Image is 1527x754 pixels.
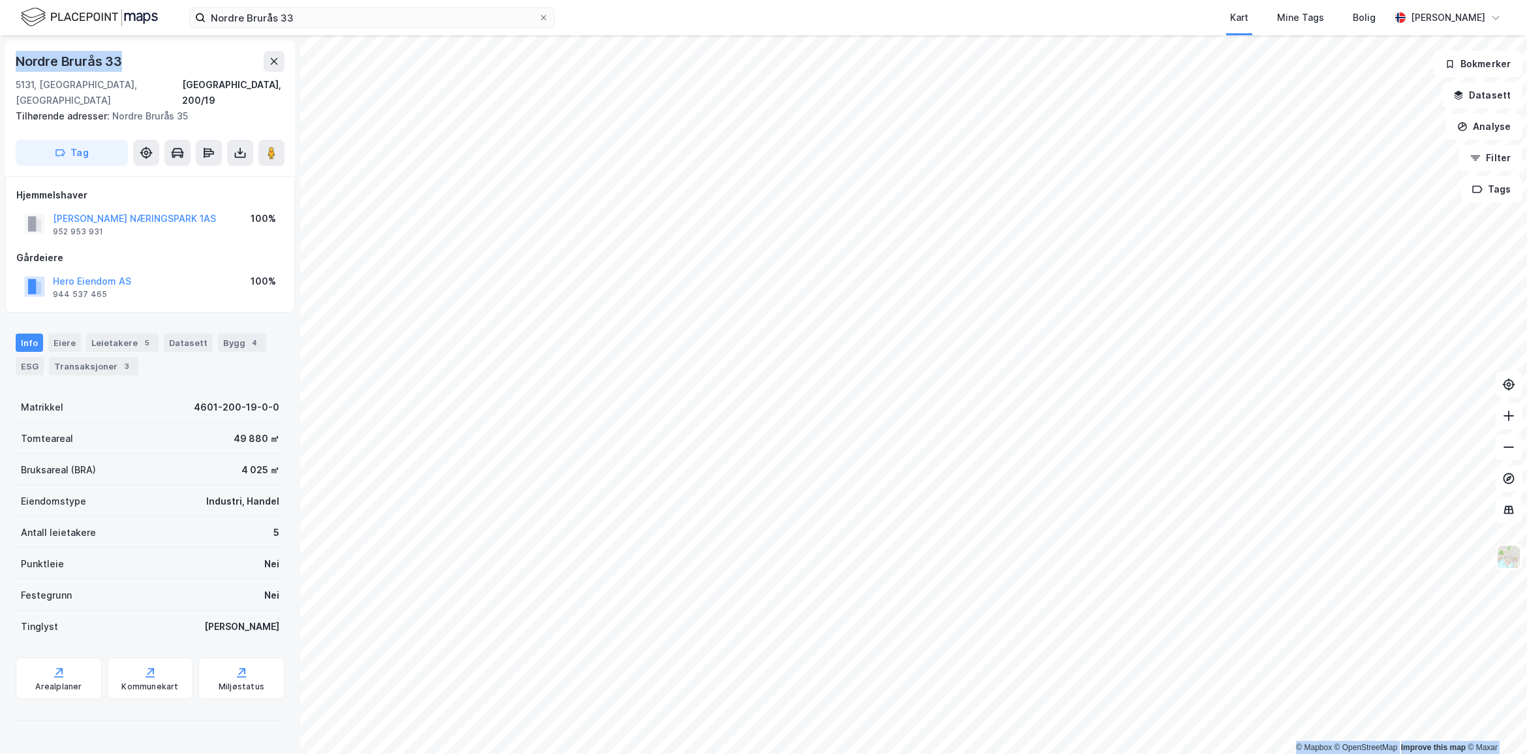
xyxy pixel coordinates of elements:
[1230,10,1248,25] div: Kart
[1334,743,1398,752] a: OpenStreetMap
[35,682,82,692] div: Arealplaner
[16,51,125,72] div: Nordre Brurås 33
[1459,145,1522,171] button: Filter
[21,556,64,572] div: Punktleie
[182,77,285,108] div: [GEOGRAPHIC_DATA], 200/19
[21,400,63,415] div: Matrikkel
[204,619,279,635] div: [PERSON_NAME]
[16,108,274,124] div: Nordre Brurås 35
[21,619,58,635] div: Tinglyst
[16,250,284,266] div: Gårdeiere
[1446,114,1522,140] button: Analyse
[164,334,213,352] div: Datasett
[1434,51,1522,77] button: Bokmerker
[53,289,107,300] div: 944 537 465
[140,336,153,349] div: 5
[1296,743,1332,752] a: Mapbox
[264,556,279,572] div: Nei
[120,360,133,373] div: 3
[219,682,264,692] div: Miljøstatus
[21,431,73,447] div: Tomteareal
[248,336,261,349] div: 4
[16,357,44,375] div: ESG
[1461,176,1522,202] button: Tags
[251,211,276,227] div: 100%
[218,334,266,352] div: Bygg
[16,187,284,203] div: Hjemmelshaver
[48,334,81,352] div: Eiere
[206,494,279,509] div: Industri, Handel
[234,431,279,447] div: 49 880 ㎡
[1277,10,1324,25] div: Mine Tags
[53,227,103,237] div: 952 953 931
[1462,691,1527,754] iframe: Chat Widget
[1401,743,1466,752] a: Improve this map
[16,77,182,108] div: 5131, [GEOGRAPHIC_DATA], [GEOGRAPHIC_DATA]
[21,462,96,478] div: Bruksareal (BRA)
[121,682,178,692] div: Kommunekart
[273,525,279,541] div: 5
[1411,10,1485,25] div: [PERSON_NAME]
[21,588,72,603] div: Festegrunn
[21,6,158,29] img: logo.f888ab2527a4732fd821a326f86c7f29.svg
[16,140,128,166] button: Tag
[264,588,279,603] div: Nei
[16,334,43,352] div: Info
[206,8,538,27] input: Søk på adresse, matrikkel, gårdeiere, leietakere eller personer
[86,334,159,352] div: Leietakere
[1462,691,1527,754] div: Kontrollprogram for chat
[1496,544,1521,569] img: Z
[16,110,112,121] span: Tilhørende adresser:
[1353,10,1376,25] div: Bolig
[1442,82,1522,108] button: Datasett
[49,357,138,375] div: Transaksjoner
[21,494,86,509] div: Eiendomstype
[241,462,279,478] div: 4 025 ㎡
[21,525,96,541] div: Antall leietakere
[194,400,279,415] div: 4601-200-19-0-0
[251,274,276,289] div: 100%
